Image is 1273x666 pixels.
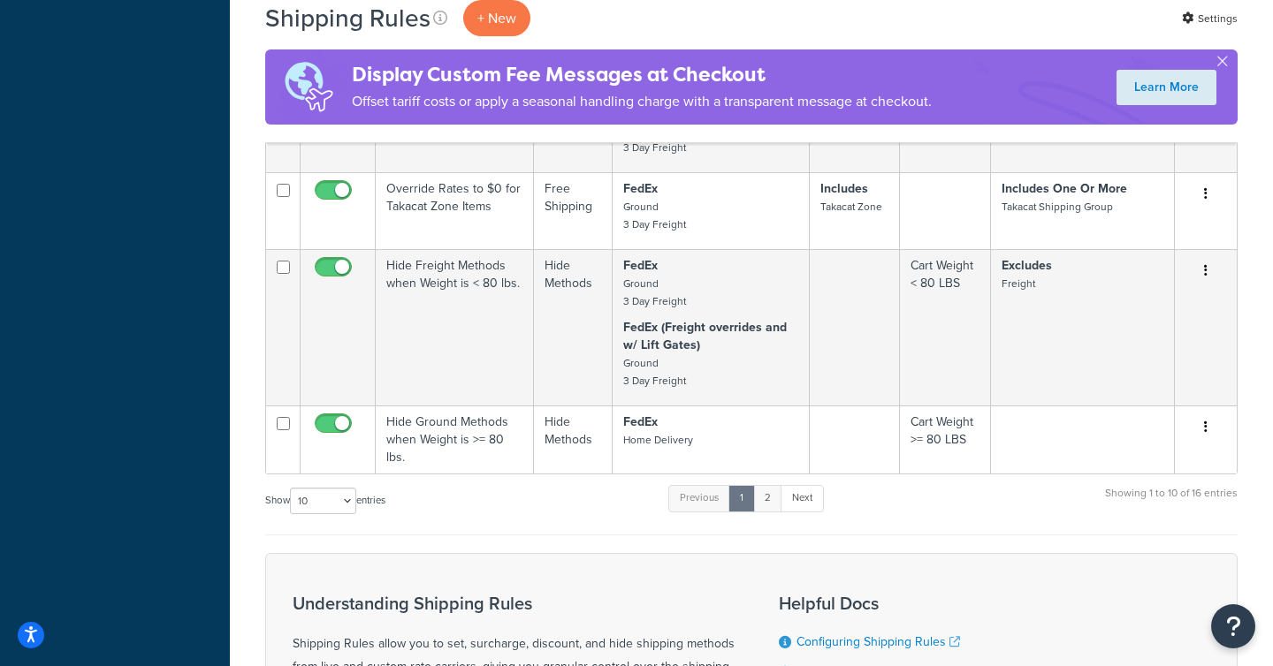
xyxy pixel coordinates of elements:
[376,172,534,249] td: Override Rates to $0 for Takacat Zone Items
[376,249,534,405] td: Hide Freight Methods when Weight is < 80 lbs.
[900,405,990,473] td: Cart Weight >= 80 LBS
[623,256,658,275] strong: FedEx
[753,485,782,511] a: 2
[623,199,686,232] small: Ground 3 Day Freight
[820,179,868,198] strong: Includes
[534,172,613,249] td: Free Shipping
[623,412,658,431] strong: FedEx
[623,318,787,354] strong: FedEx (Freight overrides and w/ Lift Gates)
[534,249,613,405] td: Hide Methods
[820,199,882,215] small: Takacat Zone
[1117,70,1216,105] a: Learn More
[728,485,755,511] a: 1
[1002,179,1127,198] strong: Includes One Or More
[668,485,730,511] a: Previous
[265,488,385,514] label: Show entries
[1002,256,1052,275] strong: Excludes
[293,594,735,613] h3: Understanding Shipping Rules
[900,249,990,405] td: Cart Weight < 80 LBS
[797,632,960,651] a: Configuring Shipping Rules
[1002,276,1035,291] small: Freight
[352,89,932,114] p: Offset tariff costs or apply a seasonal handling charge with a transparent message at checkout.
[781,485,824,511] a: Next
[623,355,686,389] small: Ground 3 Day Freight
[1002,199,1113,215] small: Takacat Shipping Group
[623,179,658,198] strong: FedEx
[352,60,932,89] h4: Display Custom Fee Messages at Checkout
[623,276,686,309] small: Ground 3 Day Freight
[623,432,693,448] small: Home Delivery
[290,488,356,514] select: Showentries
[265,1,431,35] h1: Shipping Rules
[534,405,613,473] td: Hide Methods
[265,49,352,125] img: duties-banner-06bc72dcb5fe05cb3f9472aba00be2ae8eb53ab6f0d8bb03d382ba314ac3c341.png
[1211,604,1255,648] button: Open Resource Center
[1182,6,1238,31] a: Settings
[779,594,1069,613] h3: Helpful Docs
[1105,483,1238,521] div: Showing 1 to 10 of 16 entries
[376,405,534,473] td: Hide Ground Methods when Weight is >= 80 lbs.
